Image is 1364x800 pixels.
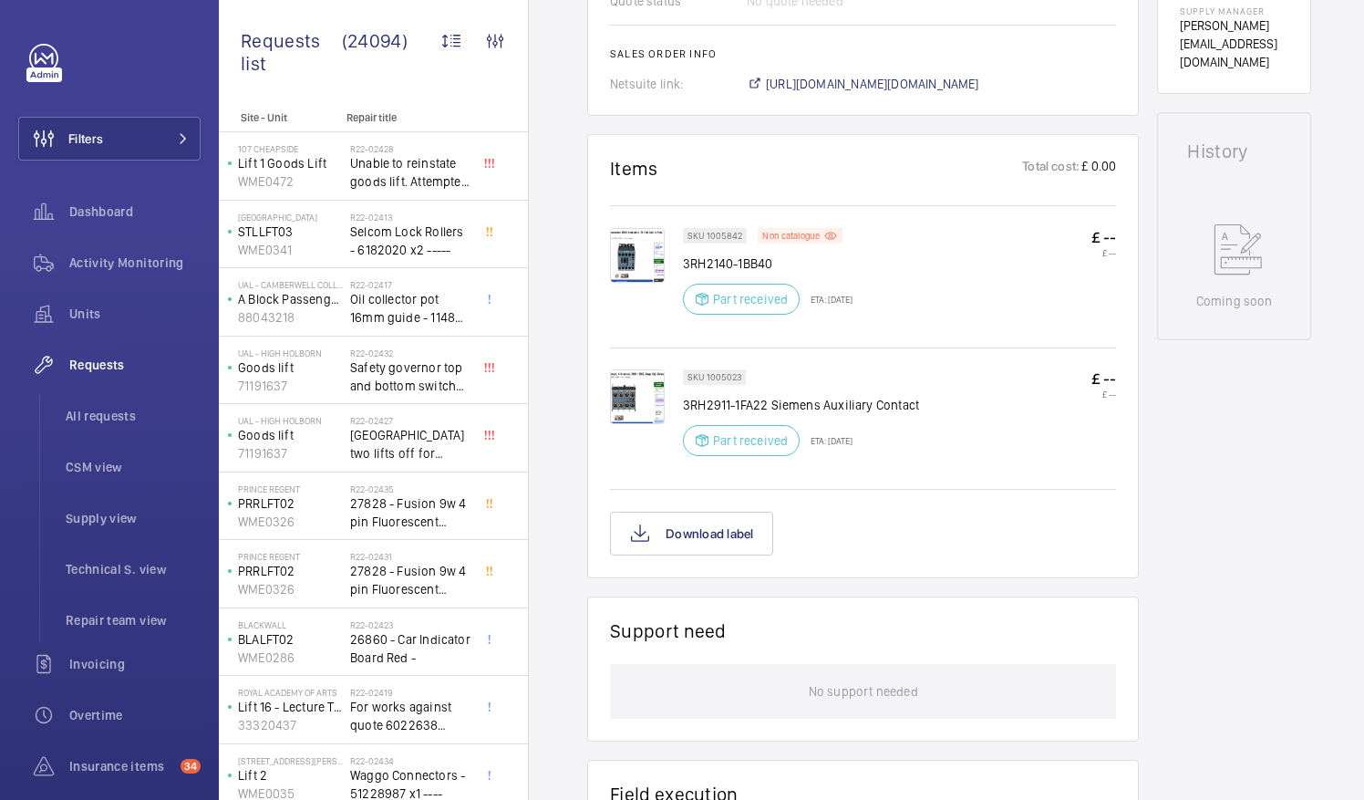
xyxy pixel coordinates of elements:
p: UAL - High Holborn [238,415,343,426]
span: Insurance items [69,757,173,775]
span: Supply view [66,509,201,527]
p: Non catalogue [762,233,820,239]
h1: Support need [610,619,727,642]
p: 33320437 [238,716,343,734]
p: Coming soon [1196,292,1273,310]
p: PRRLFT02 [238,494,343,513]
h1: Items [610,157,658,180]
p: [STREET_ADDRESS][PERSON_NAME] [238,755,343,766]
p: WME0326 [238,513,343,531]
p: Site - Unit [219,111,339,124]
span: Selcom Lock Rollers - 6182020 x2 ----- [350,223,470,259]
p: UAL - Camberwell College of Arts [238,279,343,290]
p: Goods lift [238,426,343,444]
p: [PERSON_NAME][EMAIL_ADDRESS][DOMAIN_NAME] [1180,16,1288,71]
p: PRRLFT02 [238,562,343,580]
span: Requests [69,356,201,374]
h1: History [1187,142,1281,161]
span: For works against quote 6022638 @£2197.00 [350,698,470,734]
h2: R22-02419 [350,687,470,698]
button: Download label [610,512,773,556]
p: WME0286 [238,649,343,667]
span: All requests [66,407,201,425]
p: ETA: [DATE] [800,435,852,446]
p: UAL - High Holborn [238,348,343,358]
span: 27828 - Fusion 9w 4 pin Fluorescent Lamp / Bulb - Used on Prince regent lift No2 car top test con... [350,494,470,531]
h2: R22-02427 [350,415,470,426]
span: 26860 - Car Indicator Board Red - [350,630,470,667]
span: CSM view [66,458,201,476]
span: Invoicing [69,655,201,673]
p: Part received [713,431,788,450]
p: Prince Regent [238,551,343,562]
h2: R22-02435 [350,483,470,494]
p: WME0472 [238,172,343,191]
p: Lift 1 Goods Lift [238,154,343,172]
img: Hh9IlT_rFhGLB3X0E9rhre9t02oQy3rjOcuZ6RPAIF4Ae9Kh.png [610,228,665,283]
p: 71191637 [238,377,343,395]
span: Oil collector pot 16mm guide - 11482 x2 [350,290,470,327]
p: 3RH2140-1BB40 [683,255,852,273]
img: 1GXMxEB4R2UUyRkgfBsFPbTsZEvWhUKGAjqVUizPjD9YD-rO.png [610,369,665,424]
span: [GEOGRAPHIC_DATA] two lifts off for safety governor rope switches at top and bottom. Immediate de... [350,426,470,462]
p: A Block Passenger Lift 2 (B) L/H [238,290,343,308]
h2: R22-02417 [350,279,470,290]
p: 88043218 [238,308,343,327]
h2: R22-02423 [350,619,470,630]
span: Requests list [241,29,342,75]
span: Overtime [69,706,201,724]
span: Units [69,305,201,323]
p: £ -- [1091,228,1116,247]
p: WME0341 [238,241,343,259]
p: Supply manager [1180,5,1288,16]
h2: R22-02434 [350,755,470,766]
h2: R22-02413 [350,212,470,223]
p: £ -- [1091,389,1116,400]
p: WME0326 [238,580,343,598]
p: Lift 16 - Lecture Theater Disabled Lift ([PERSON_NAME]) ([GEOGRAPHIC_DATA] ) [238,698,343,716]
span: 27828 - Fusion 9w 4 pin Fluorescent Lamp / Bulb - Used on Prince regent lift No2 car top test con... [350,562,470,598]
p: Lift 2 [238,766,343,784]
span: 34 [181,759,201,774]
span: Technical S. view [66,560,201,578]
p: No support needed [809,664,918,719]
h2: R22-02431 [350,551,470,562]
p: Goods lift [238,358,343,377]
p: 3RH2911-1FA22 Siemens Auxiliary Contact [683,396,919,414]
p: [GEOGRAPHIC_DATA] [238,212,343,223]
p: SKU 1005023 [687,374,741,380]
span: Filters [68,130,103,148]
span: Activity Monitoring [69,254,201,272]
p: 71191637 [238,444,343,462]
p: Total cost: [1022,157,1080,180]
p: £ -- [1091,369,1116,389]
span: [URL][DOMAIN_NAME][DOMAIN_NAME] [766,75,979,93]
p: STLLFT03 [238,223,343,241]
p: BLALFT02 [238,630,343,649]
a: [URL][DOMAIN_NAME][DOMAIN_NAME] [747,75,979,93]
p: royal academy of arts [238,687,343,698]
p: £ 0.00 [1080,157,1116,180]
p: 107 Cheapside [238,143,343,154]
span: Repair team view [66,611,201,629]
p: Repair title [346,111,467,124]
p: ETA: [DATE] [800,294,852,305]
p: Prince Regent [238,483,343,494]
span: Safety governor top and bottom switches not working from an immediate defect. Lift passenger lift... [350,358,470,395]
button: Filters [18,117,201,161]
p: Blackwall [238,619,343,630]
h2: R22-02428 [350,143,470,154]
span: Dashboard [69,203,201,221]
p: SKU 1005842 [687,233,742,239]
p: Part received [713,290,788,308]
span: Unable to reinstate goods lift. Attempted to swap control boards with PL2, no difference. Technic... [350,154,470,191]
h2: R22-02432 [350,348,470,358]
p: £ -- [1091,247,1116,258]
h2: Sales order info [610,47,1116,60]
